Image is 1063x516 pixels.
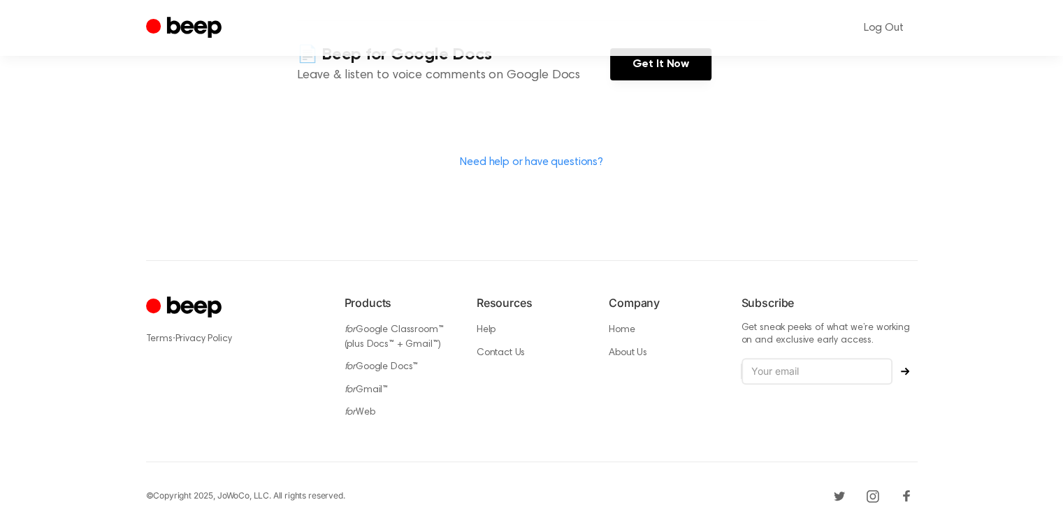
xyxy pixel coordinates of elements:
button: Subscribe [892,367,918,375]
div: © Copyright 2025, JoWoCo, LLC. All rights reserved. [146,489,345,502]
a: Contact Us [477,348,525,358]
a: forGmail™ [345,385,389,395]
a: forGoogle Docs™ [345,362,419,372]
h6: Resources [477,294,586,311]
a: Instagram [862,485,884,507]
a: Log Out [850,11,918,45]
a: About Us [609,348,647,358]
a: Privacy Policy [175,334,232,344]
h6: Company [609,294,718,311]
a: forWeb [345,408,375,417]
a: forGoogle Classroom™ (plus Docs™ + Gmail™) [345,325,444,350]
div: · [146,331,322,346]
a: Facebook [895,485,918,507]
i: for [345,385,356,395]
h6: Products [345,294,454,311]
a: Beep [146,15,225,42]
a: Cruip [146,294,225,322]
i: for [345,408,356,417]
a: Home [609,325,635,335]
p: Leave & listen to voice comments on Google Docs [297,66,610,85]
a: Twitter [828,485,851,507]
input: Your email [742,358,892,385]
p: Get sneak peeks of what we’re working on and exclusive early access. [742,322,918,347]
a: Terms [146,334,173,344]
a: Need help or have questions? [460,157,603,168]
i: for [345,325,356,335]
h6: Subscribe [742,294,918,311]
a: Get It Now [610,48,711,80]
i: for [345,362,356,372]
a: Help [477,325,496,335]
